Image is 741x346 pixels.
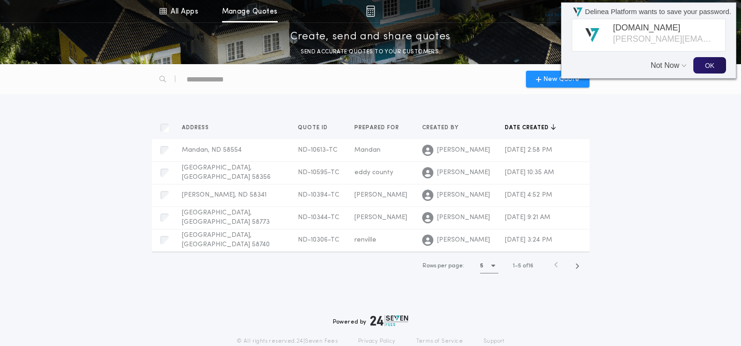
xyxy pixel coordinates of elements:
span: [PERSON_NAME], ND 58341 [182,191,266,199]
span: 1 [513,263,515,269]
span: [GEOGRAPHIC_DATA], [GEOGRAPHIC_DATA] 58773 [182,209,270,226]
span: [GEOGRAPHIC_DATA], [GEOGRAPHIC_DATA] 58740 [182,232,270,248]
span: [DATE] 10:35 AM [505,169,554,176]
span: New Quote [543,74,579,84]
span: Mandan, ND 58554 [182,147,242,154]
span: ND-10613-TC [298,147,338,154]
button: Date created [505,123,556,133]
p: Create, send and share quotes [290,29,451,44]
img: vs-icon [545,7,580,16]
span: [PERSON_NAME] [437,191,490,200]
span: Mandan [354,147,381,154]
button: Created by [422,123,466,133]
span: renville [354,236,376,243]
span: Date created [505,124,551,132]
span: eddy county [354,169,393,176]
img: logo [370,315,409,326]
span: 5 [518,263,521,269]
p: © All rights reserved. 24|Seven Fees [237,338,338,345]
h1: 5 [480,261,483,271]
span: Prepared for [354,124,401,132]
span: ND-10306-TC [298,236,339,243]
span: ND-10595-TC [298,169,339,176]
span: [DATE] 4:52 PM [505,191,552,199]
button: 5 [480,258,498,273]
span: [PERSON_NAME] [354,214,407,221]
span: [GEOGRAPHIC_DATA], [GEOGRAPHIC_DATA] 58356 [182,164,271,181]
span: Rows per page: [423,263,464,269]
span: Quote ID [298,124,330,132]
span: [PERSON_NAME] [354,191,407,199]
button: Quote ID [298,123,335,133]
span: ND-10394-TC [298,191,339,199]
span: ND-10344-TC [298,214,339,221]
span: [DATE] 2:58 PM [505,147,552,154]
a: Support [483,338,504,345]
span: Created by [422,124,460,132]
img: img [366,6,375,17]
button: New Quote [526,71,590,88]
div: Powered by [333,315,409,326]
a: Privacy Policy [358,338,396,345]
a: Terms of Service [416,338,463,345]
p: SEND ACCURATE QUOTES TO YOUR CUSTOMERS. [301,47,440,57]
span: [PERSON_NAME] [437,146,490,155]
span: Address [182,124,211,132]
span: of 16 [523,262,533,270]
span: [PERSON_NAME] [437,236,490,245]
span: [PERSON_NAME] [437,168,490,177]
span: [DATE] 3:24 PM [505,236,552,243]
span: [PERSON_NAME] [437,213,490,222]
button: Address [182,123,216,133]
span: [DATE] 9:21 AM [505,214,550,221]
